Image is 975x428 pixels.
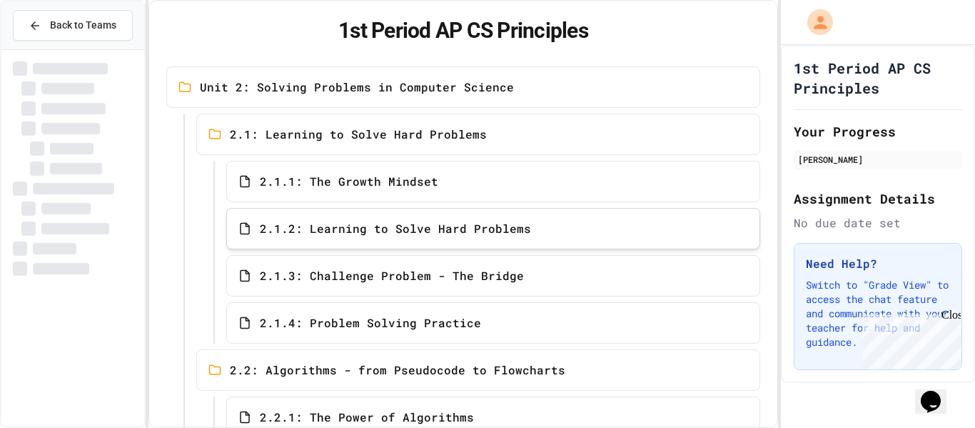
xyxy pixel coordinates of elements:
[6,6,98,91] div: Chat with us now!Close
[806,278,950,349] p: Switch to "Grade View" to access the chat feature and communicate with your teacher for help and ...
[857,309,961,369] iframe: chat widget
[798,153,958,166] div: [PERSON_NAME]
[200,79,514,96] span: Unit 2: Solving Problems in Computer Science
[230,126,487,143] span: 2.1: Learning to Solve Hard Problems
[794,189,962,209] h2: Assignment Details
[226,208,761,249] a: 2.1.2: Learning to Solve Hard Problems
[915,371,961,414] iframe: chat widget
[226,302,761,344] a: 2.1.4: Problem Solving Practice
[230,362,565,379] span: 2.2: Algorithms - from Pseudocode to Flowcharts
[794,214,962,232] div: No due date set
[166,18,761,44] h1: 1st Period AP CS Principles
[260,173,438,190] span: 2.1.1: The Growth Mindset
[226,255,761,297] a: 2.1.3: Challenge Problem - The Bridge
[260,267,524,284] span: 2.1.3: Challenge Problem - The Bridge
[260,409,474,426] span: 2.2.1: The Power of Algorithms
[806,255,950,272] h3: Need Help?
[794,121,962,141] h2: Your Progress
[260,314,481,332] span: 2.1.4: Problem Solving Practice
[260,220,531,237] span: 2.1.2: Learning to Solve Hard Problems
[50,18,116,33] span: Back to Teams
[13,10,133,41] button: Back to Teams
[794,58,962,98] h1: 1st Period AP CS Principles
[226,161,761,202] a: 2.1.1: The Growth Mindset
[792,6,837,39] div: My Account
